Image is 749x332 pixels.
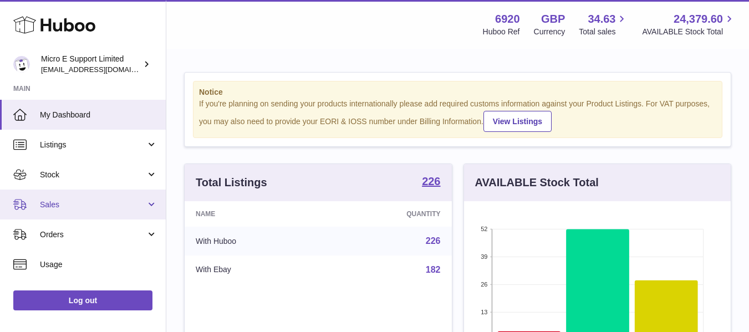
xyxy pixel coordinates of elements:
text: 26 [481,281,487,288]
a: 24,379.60 AVAILABLE Stock Total [642,12,736,37]
img: contact@micropcsupport.com [13,56,30,73]
a: View Listings [483,111,552,132]
div: If you're planning on sending your products internationally please add required customs informati... [199,99,716,132]
a: 226 [422,176,440,189]
span: 24,379.60 [674,12,723,27]
h3: AVAILABLE Stock Total [475,175,599,190]
div: Micro E Support Limited [41,54,141,75]
td: With Huboo [185,227,325,256]
span: AVAILABLE Stock Total [642,27,736,37]
a: 34.63 Total sales [579,12,628,37]
text: 39 [481,253,487,260]
strong: 6920 [495,12,520,27]
td: With Ebay [185,256,325,284]
span: Stock [40,170,146,180]
span: Listings [40,140,146,150]
strong: 226 [422,176,440,187]
span: Sales [40,200,146,210]
span: [EMAIL_ADDRESS][DOMAIN_NAME] [41,65,163,74]
text: 13 [481,309,487,315]
a: Log out [13,290,152,310]
span: Orders [40,229,146,240]
strong: GBP [541,12,565,27]
strong: Notice [199,87,716,98]
span: Total sales [579,27,628,37]
span: My Dashboard [40,110,157,120]
th: Quantity [325,201,452,227]
text: 52 [481,226,487,232]
div: Currency [534,27,565,37]
span: 34.63 [588,12,615,27]
a: 226 [426,236,441,246]
th: Name [185,201,325,227]
span: Usage [40,259,157,270]
h3: Total Listings [196,175,267,190]
div: Huboo Ref [483,27,520,37]
a: 182 [426,265,441,274]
